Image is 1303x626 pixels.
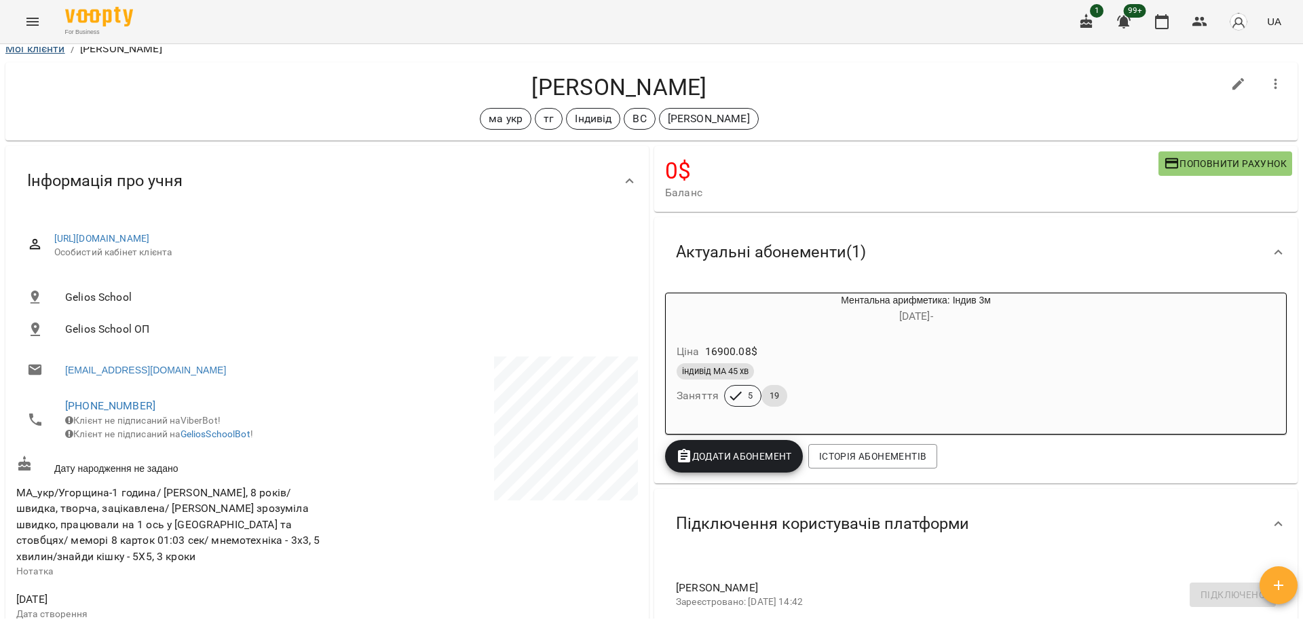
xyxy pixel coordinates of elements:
p: Зареєстровано: [DATE] 14:42 [676,595,1254,609]
span: Gelios School [65,289,627,306]
div: Ментальна арифметика: Індив 3м [666,293,731,326]
span: Gelios School ОП [65,321,627,337]
p: Нотатка [16,565,324,578]
p: Індивід [575,111,611,127]
span: [DATE] [16,591,324,608]
h6: Ціна [677,342,700,361]
span: Підключення користувачів платформи [676,513,969,534]
h6: Заняття [677,386,719,405]
div: Інформація про учня [5,146,649,216]
li: / [71,41,75,57]
span: Інформація про учня [27,170,183,191]
span: Баланс [665,185,1158,201]
h4: [PERSON_NAME] [16,73,1222,101]
span: For Business [65,28,133,37]
a: [PHONE_NUMBER] [65,399,155,412]
span: 99+ [1124,4,1146,18]
div: ВС [624,108,655,130]
p: ма укр [489,111,523,127]
button: Додати Абонемент [665,440,803,473]
a: [EMAIL_ADDRESS][DOMAIN_NAME] [65,363,226,377]
img: avatar_s.png [1229,12,1248,31]
div: Актуальні абонементи(1) [654,217,1298,287]
span: [DATE] - [899,310,933,323]
a: Мої клієнти [5,42,65,55]
span: Клієнт не підписаний на ! [65,428,253,439]
span: Додати Абонемент [676,448,792,464]
div: Ментальна арифметика: Індив 3м [731,293,1101,326]
a: GeliosSchoolBot [181,428,250,439]
span: 19 [761,390,787,402]
span: 5 [740,390,761,402]
div: Індивід [566,108,620,130]
p: [PERSON_NAME] [668,111,750,127]
p: [PERSON_NAME] [80,41,162,57]
h4: 0 $ [665,157,1158,185]
span: Актуальні абонементи ( 1 ) [676,242,866,263]
span: UA [1267,14,1281,29]
div: ма укр [480,108,531,130]
button: UA [1262,9,1287,34]
img: Voopty Logo [65,7,133,26]
span: 1 [1090,4,1103,18]
span: Особистий кабінет клієнта [54,246,627,259]
span: [PERSON_NAME] [676,580,1254,596]
p: ВС [632,111,646,127]
span: індивід МА 45 хв [677,365,754,378]
span: Історія абонементів [819,448,926,464]
button: Menu [16,5,49,38]
span: МА_укр/Угорщина-1 година/ [PERSON_NAME], 8 років/ швидка, творча, зацікавлена/ [PERSON_NAME] зроз... [16,486,320,563]
div: тг [535,108,563,130]
div: Підключення користувачів платформи [654,489,1298,559]
div: Дату народження не задано [14,453,327,478]
span: Клієнт не підписаний на ViberBot! [65,415,221,426]
button: Поповнити рахунок [1158,151,1292,176]
p: Дата створення [16,608,324,621]
button: Історія абонементів [808,444,937,468]
a: [URL][DOMAIN_NAME] [54,233,150,244]
div: [PERSON_NAME] [659,108,759,130]
p: 16900.08 $ [705,344,757,360]
span: Поповнити рахунок [1164,155,1287,172]
nav: breadcrumb [5,41,1298,57]
button: Ментальна арифметика: Індив 3м[DATE]- Ціна16900.08$індивід МА 45 хвЗаняття519 [666,293,1101,423]
p: тг [544,111,554,127]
